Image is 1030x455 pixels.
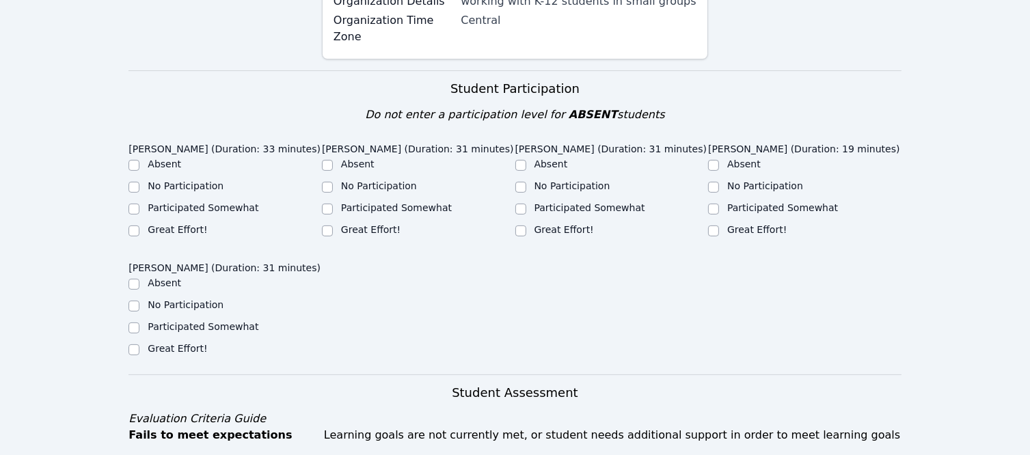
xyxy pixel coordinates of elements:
label: Great Effort! [148,224,207,235]
label: Great Effort! [727,224,787,235]
span: ABSENT [569,108,617,121]
label: No Participation [727,180,803,191]
h3: Student Assessment [128,383,901,402]
label: Absent [534,158,568,169]
label: Participated Somewhat [341,202,452,213]
div: Learning goals are not currently met, or student needs additional support in order to meet learni... [324,427,902,443]
legend: [PERSON_NAME] (Duration: 19 minutes) [708,137,900,157]
legend: [PERSON_NAME] (Duration: 31 minutes) [128,256,321,276]
label: No Participation [148,299,223,310]
label: Participated Somewhat [727,202,838,213]
label: No Participation [534,180,610,191]
label: Absent [727,158,761,169]
div: Evaluation Criteria Guide [128,411,901,427]
label: Great Effort! [534,224,594,235]
label: Great Effort! [341,224,401,235]
label: Absent [148,158,181,169]
label: Absent [341,158,375,169]
label: Absent [148,277,181,288]
label: Organization Time Zone [334,12,452,45]
div: Fails to meet expectations [128,427,316,443]
label: Participated Somewhat [534,202,645,213]
legend: [PERSON_NAME] (Duration: 33 minutes) [128,137,321,157]
legend: [PERSON_NAME] (Duration: 31 minutes) [322,137,514,157]
h3: Student Participation [128,79,901,98]
div: Central [461,12,696,29]
label: Participated Somewhat [148,321,258,332]
label: Great Effort! [148,343,207,354]
label: No Participation [148,180,223,191]
label: Participated Somewhat [148,202,258,213]
label: No Participation [341,180,417,191]
div: Do not enter a participation level for students [128,107,901,123]
legend: [PERSON_NAME] (Duration: 31 minutes) [515,137,707,157]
